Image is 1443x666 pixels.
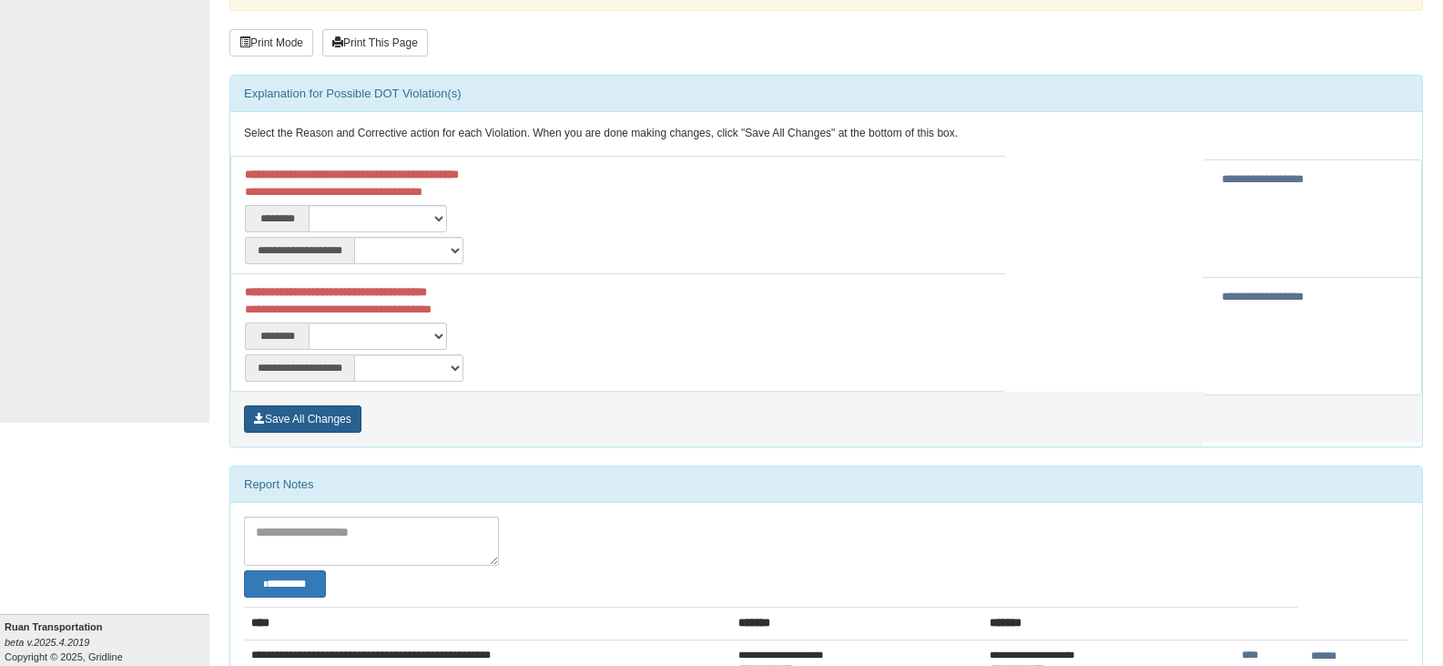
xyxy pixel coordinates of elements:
button: Print This Page [322,29,428,56]
b: Ruan Transportation [5,621,103,632]
button: Change Filter Options [244,570,326,598]
div: Report Notes [230,466,1422,503]
div: Explanation for Possible DOT Violation(s) [230,76,1422,112]
button: Print Mode [229,29,313,56]
i: beta v.2025.4.2019 [5,637,89,648]
div: Select the Reason and Corrective action for each Violation. When you are done making changes, cli... [230,112,1422,156]
div: Copyright © 2025, Gridline [5,620,209,664]
button: Save [244,405,361,433]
